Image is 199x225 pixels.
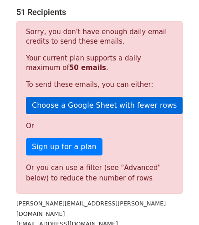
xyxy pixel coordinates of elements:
h5: 51 Recipients [16,7,183,17]
p: Or [26,121,173,131]
a: Choose a Google Sheet with fewer rows [26,97,183,114]
small: [PERSON_NAME][EMAIL_ADDRESS][PERSON_NAME][DOMAIN_NAME] [16,200,166,217]
p: Sorry, you don't have enough daily email credits to send these emails. [26,27,173,46]
iframe: Chat Widget [153,181,199,225]
p: To send these emails, you can either: [26,80,173,90]
div: Or you can use a filter (see "Advanced" below) to reduce the number of rows [26,163,173,183]
a: Sign up for a plan [26,138,102,155]
strong: 50 emails [69,64,106,72]
p: Your current plan supports a daily maximum of . [26,54,173,73]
